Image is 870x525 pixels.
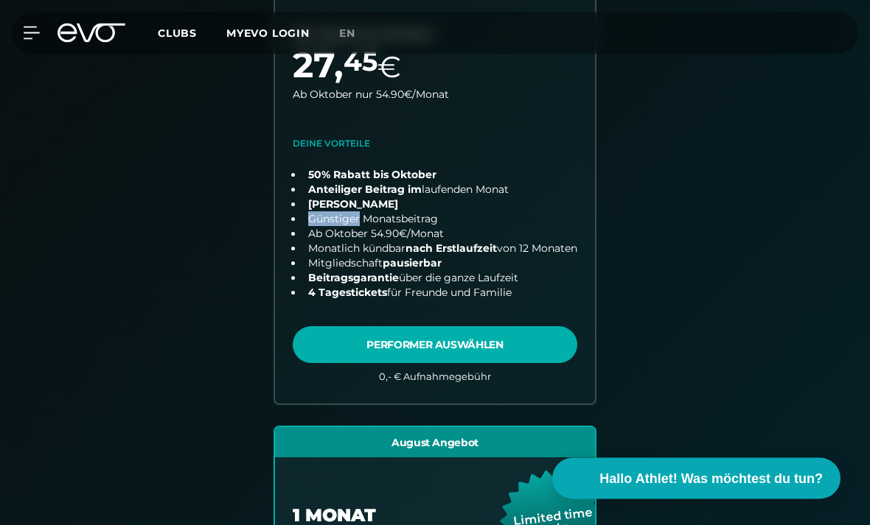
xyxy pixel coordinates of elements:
a: en [339,25,373,42]
span: Hallo Athlet! Was möchtest du tun? [599,469,823,489]
button: Hallo Athlet! Was möchtest du tun? [552,458,841,499]
a: MYEVO LOGIN [226,27,310,40]
span: en [339,27,355,40]
span: Clubs [158,27,197,40]
a: Clubs [158,26,226,40]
